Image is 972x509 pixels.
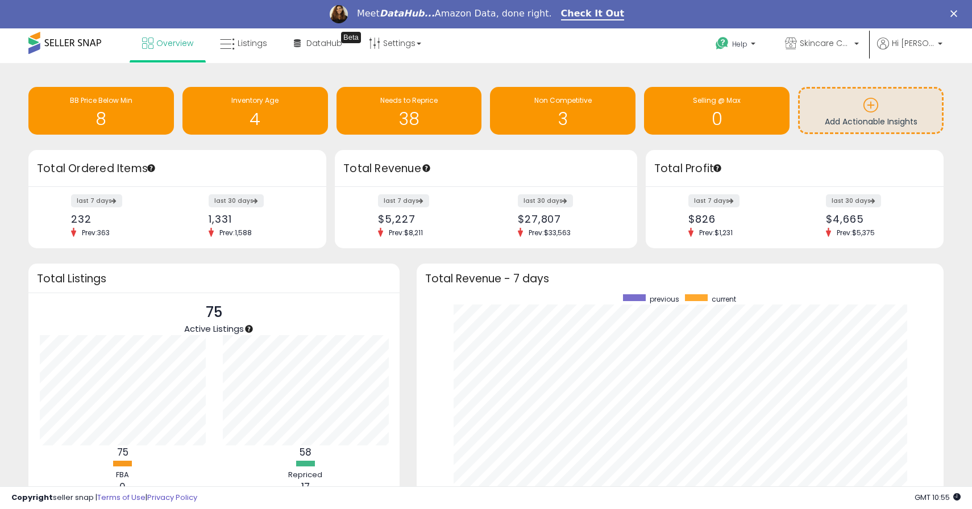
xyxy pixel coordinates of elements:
[644,87,790,135] a: Selling @ Max 0
[383,228,429,237] span: Prev: $8,211
[826,194,881,207] label: last 30 days
[70,95,132,105] span: BB Price Below Min
[378,194,429,207] label: last 7 days
[712,163,722,173] div: Tooltip anchor
[380,8,435,19] i: DataHub...
[37,274,391,283] h3: Total Listings
[71,213,169,225] div: 232
[184,323,244,335] span: Active Listings
[301,480,310,494] b: 17
[156,37,193,49] span: Overview
[654,161,935,177] h3: Total Profit
[707,28,767,63] a: Help
[523,228,576,237] span: Prev: $33,563
[380,95,438,105] span: Needs to Reprice
[28,87,174,135] a: BB Price Below Min 8
[209,213,306,225] div: 1,331
[357,8,552,19] div: Meet Amazon Data, done right.
[776,26,867,63] a: Skincare Collective Inc
[76,228,115,237] span: Prev: 363
[306,37,342,49] span: DataHub
[37,161,318,177] h3: Total Ordered Items
[360,26,430,60] a: Settings
[561,8,625,20] a: Check It Out
[147,492,197,503] a: Privacy Policy
[341,32,361,43] div: Tooltip anchor
[117,445,128,459] b: 75
[715,36,729,51] i: Get Help
[496,110,630,128] h1: 3
[800,89,942,132] a: Add Actionable Insights
[915,492,961,503] span: 2025-08-18 10:55 GMT
[146,163,156,173] div: Tooltip anchor
[518,213,617,225] div: $27,807
[211,26,276,60] a: Listings
[34,110,168,128] h1: 8
[688,213,786,225] div: $826
[271,470,339,481] div: Repriced
[11,493,197,503] div: seller snap | |
[650,110,784,128] h1: 0
[490,87,635,135] a: Non Competitive 3
[285,26,351,60] a: DataHub
[330,5,348,23] img: Profile image for Georgie
[209,194,264,207] label: last 30 days
[214,228,257,237] span: Prev: 1,588
[892,37,934,49] span: Hi [PERSON_NAME]
[688,194,740,207] label: last 7 days
[119,480,126,494] b: 0
[877,37,942,63] a: Hi [PERSON_NAME]
[518,194,573,207] label: last 30 days
[244,324,254,334] div: Tooltip anchor
[11,492,53,503] strong: Copyright
[826,213,924,225] div: $4,665
[184,302,244,323] p: 75
[950,10,962,17] div: Close
[693,95,741,105] span: Selling @ Max
[534,95,592,105] span: Non Competitive
[421,163,431,173] div: Tooltip anchor
[71,194,122,207] label: last 7 days
[650,294,679,304] span: previous
[342,110,476,128] h1: 38
[134,26,202,60] a: Overview
[693,228,738,237] span: Prev: $1,231
[188,110,322,128] h1: 4
[182,87,328,135] a: Inventory Age 4
[800,37,851,49] span: Skincare Collective Inc
[97,492,146,503] a: Terms of Use
[300,445,311,459] b: 58
[378,213,477,225] div: $5,227
[238,37,267,49] span: Listings
[825,116,917,127] span: Add Actionable Insights
[337,87,482,135] a: Needs to Reprice 38
[425,274,935,283] h3: Total Revenue - 7 days
[89,470,157,481] div: FBA
[732,39,747,49] span: Help
[831,228,880,237] span: Prev: $5,375
[231,95,279,105] span: Inventory Age
[343,161,629,177] h3: Total Revenue
[712,294,736,304] span: current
